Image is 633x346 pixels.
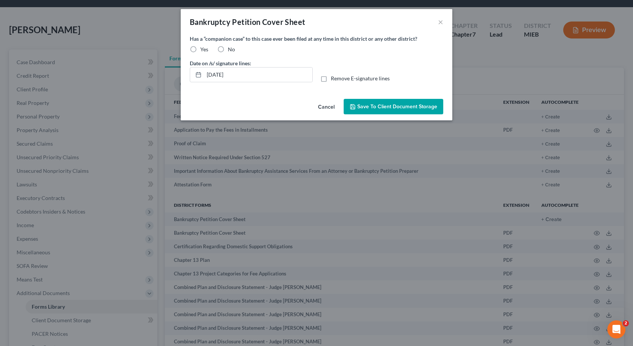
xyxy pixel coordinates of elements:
[190,59,251,67] label: Date on /s/ signature lines:
[623,320,629,326] span: 2
[200,46,208,52] span: Yes
[312,100,341,115] button: Cancel
[331,75,390,82] span: Remove E-signature lines
[190,35,443,43] label: Has a “companion case” to this case ever been filed at any time in this district or any other dis...
[190,17,305,27] div: Bankruptcy Petition Cover Sheet
[228,46,235,52] span: No
[438,17,443,26] button: ×
[607,320,625,338] iframe: Intercom live chat
[204,68,312,82] input: MM/DD/YYYY
[357,103,437,110] span: Save to Client Document Storage
[344,99,443,115] button: Save to Client Document Storage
